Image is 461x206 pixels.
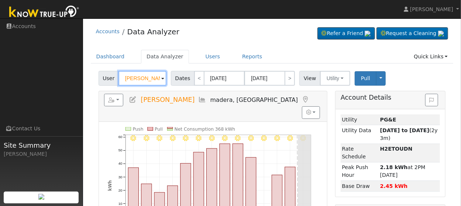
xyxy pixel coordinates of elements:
h5: Account Details [341,94,440,102]
td: Utility [341,114,379,125]
span: Site Summary [4,140,79,150]
img: Know True-Up [6,4,83,21]
span: View [299,71,320,86]
i: 8/22 - Clear [209,135,215,141]
a: Multi-Series Graph [199,96,207,103]
div: [PERSON_NAME] [4,150,79,158]
a: Data Analyzer [127,27,179,36]
img: retrieve [365,31,371,37]
text: Net Consumption 368 kWh [174,126,235,131]
span: [PERSON_NAME] [141,96,195,103]
strong: [DATE] to [DATE] [380,127,429,133]
a: Request a Cleaning [376,27,448,40]
text: kWh [107,180,112,191]
a: Data Analyzer [141,50,189,63]
span: [PERSON_NAME] [410,6,453,12]
td: Utility Data [341,125,379,144]
i: 8/24 - MostlyClear [235,135,241,141]
a: Edit User (31935) [129,96,137,103]
button: Issue History [425,94,438,106]
input: Select a User [118,71,166,86]
text: 60 [118,135,123,139]
i: 8/16 - Clear [130,135,136,141]
a: Refer a Friend [317,27,375,40]
i: 8/26 - MostlyClear [261,135,267,141]
td: Peak Push Hour [341,162,379,181]
i: 8/28 - Clear [287,135,293,141]
button: Utility [320,71,350,86]
a: Reports [237,50,268,63]
span: User [99,71,119,86]
text: Push [133,126,143,131]
span: madera, [GEOGRAPHIC_DATA] [210,96,298,103]
i: 8/20 - Clear [183,135,189,141]
span: (2y 3m) [380,127,438,141]
span: Pull [361,75,370,81]
span: Dates [171,71,195,86]
i: 8/17 - Clear [144,135,149,141]
a: Accounts [96,28,120,34]
a: > [285,71,295,86]
i: 8/19 - Clear [169,135,175,141]
text: 20 [118,188,123,192]
td: Rate Schedule [341,144,379,162]
strong: 2.18 kWh [380,164,408,170]
button: Pull [355,71,376,86]
text: 40 [118,161,123,165]
text: 50 [118,148,123,152]
strong: ID: 16993900, authorized: 06/19/25 [380,117,396,123]
td: Base Draw [341,181,379,192]
i: 8/27 - Clear [274,135,280,141]
a: Quick Links [408,50,453,63]
a: Map [302,96,310,103]
strong: G [380,146,413,152]
text: 10 [118,202,123,206]
text: Pull [155,126,163,131]
a: < [194,71,204,86]
i: 8/23 - MostlyClear [222,135,228,141]
strong: 2.45 kWh [380,183,408,189]
i: 8/21 - MostlyClear [196,135,202,141]
i: 8/25 - Clear [248,135,254,141]
img: retrieve [38,194,44,200]
td: at 2PM [DATE] [379,162,440,181]
a: Users [200,50,226,63]
i: 8/18 - Clear [156,135,162,141]
img: retrieve [438,31,444,37]
a: Dashboard [91,50,130,63]
text: 30 [118,175,123,179]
